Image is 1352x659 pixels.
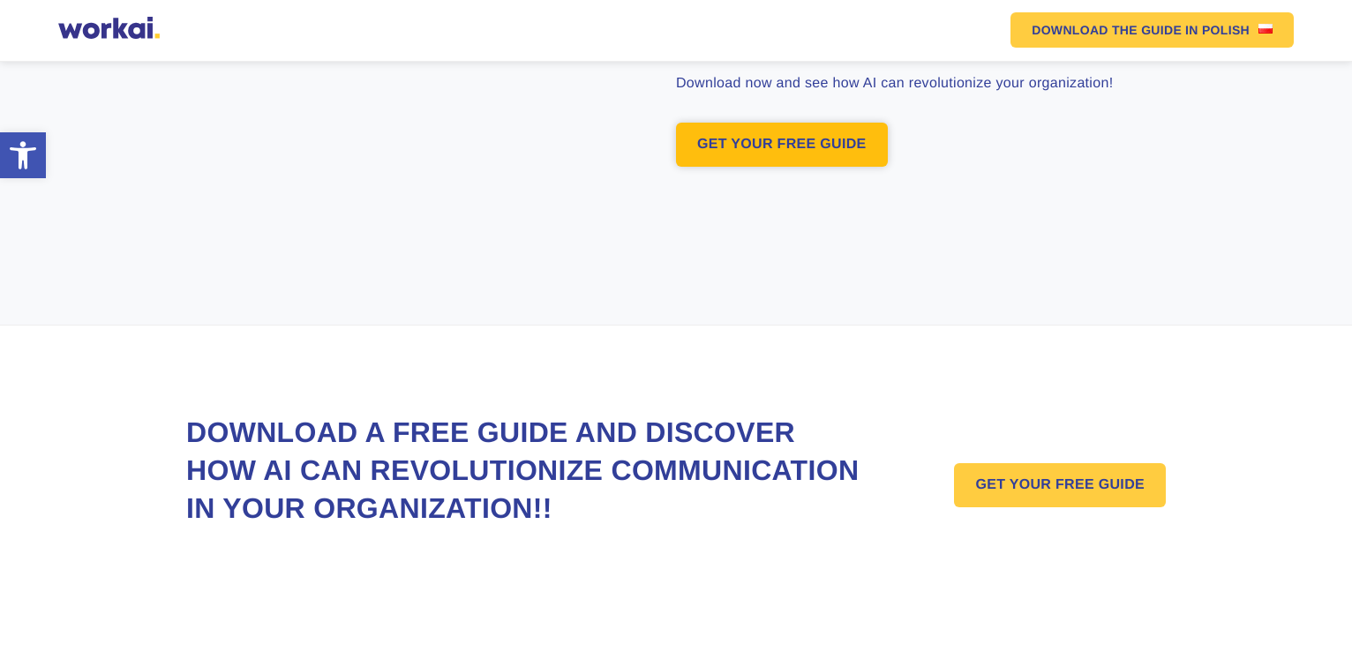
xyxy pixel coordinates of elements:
em: DOWNLOAD THE GUIDE [1032,24,1182,36]
h2: Download a free Guide and discover how AI can revolutionize communication in your organization!! [186,414,866,528]
a: GET YOUR FREE GUIDE [676,123,888,167]
a: DOWNLOAD THE GUIDEIN POLISHUS flag [1010,12,1294,48]
a: GET YOUR FREE GUIDE [954,463,1166,507]
p: Download now and see how AI can revolutionize your organization! [676,73,1294,94]
img: US flag [1258,24,1273,34]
